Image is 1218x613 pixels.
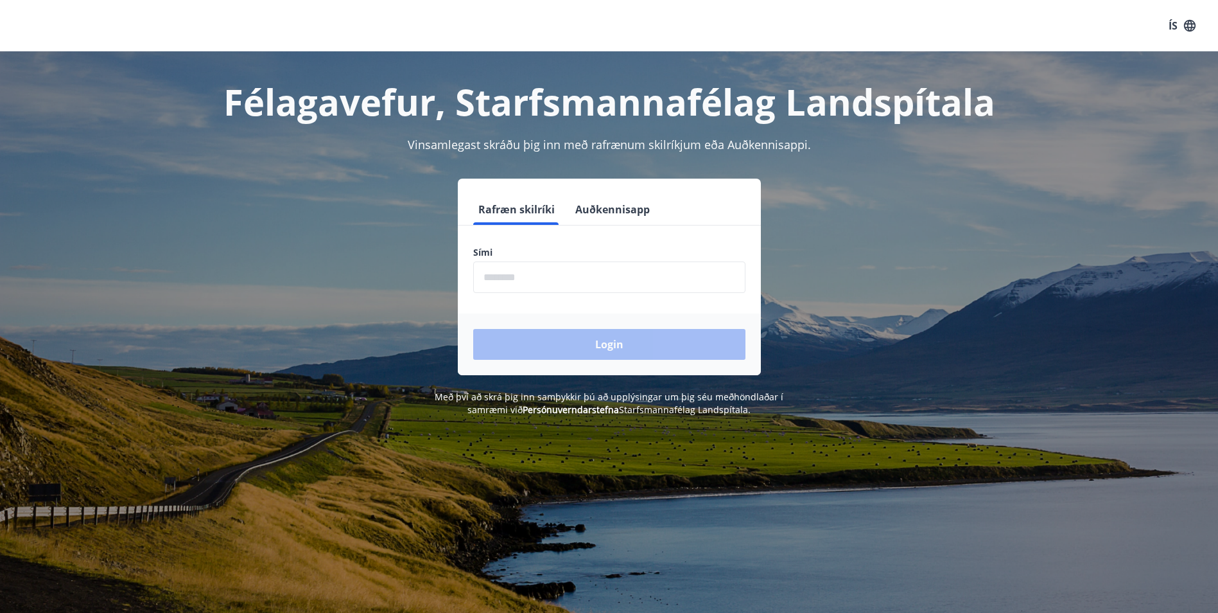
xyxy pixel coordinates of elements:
h1: Félagavefur, Starfsmannafélag Landspítala [162,77,1056,126]
button: Auðkennisapp [570,194,655,225]
span: Með því að skrá þig inn samþykkir þú að upplýsingar um þig séu meðhöndlaðar í samræmi við Starfsm... [435,391,783,416]
label: Sími [473,246,745,259]
button: Rafræn skilríki [473,194,560,225]
button: ÍS [1161,14,1203,37]
a: Persónuverndarstefna [523,404,619,416]
span: Vinsamlegast skráðu þig inn með rafrænum skilríkjum eða Auðkennisappi. [408,137,811,152]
